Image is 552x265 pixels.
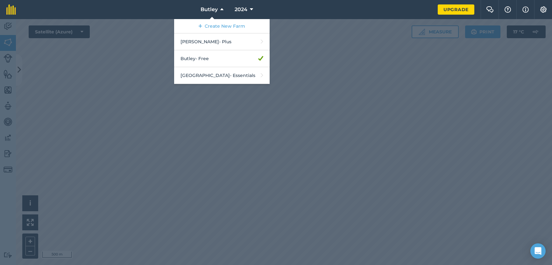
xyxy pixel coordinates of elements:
[174,33,270,50] a: [PERSON_NAME]- Plus
[438,4,474,15] a: Upgrade
[235,6,247,13] span: 2024
[540,6,547,13] img: A cog icon
[530,243,546,259] div: Open Intercom Messenger
[201,6,218,13] span: Butley
[486,6,494,13] img: Two speech bubbles overlapping with the left bubble in the forefront
[522,6,529,13] img: svg+xml;base64,PHN2ZyB4bWxucz0iaHR0cDovL3d3dy53My5vcmcvMjAwMC9zdmciIHdpZHRoPSIxNyIgaGVpZ2h0PSIxNy...
[6,4,16,15] img: fieldmargin Logo
[174,50,270,67] a: Butley- Free
[504,6,512,13] img: A question mark icon
[174,19,270,33] a: Create New Farm
[174,67,270,84] a: [GEOGRAPHIC_DATA]- Essentials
